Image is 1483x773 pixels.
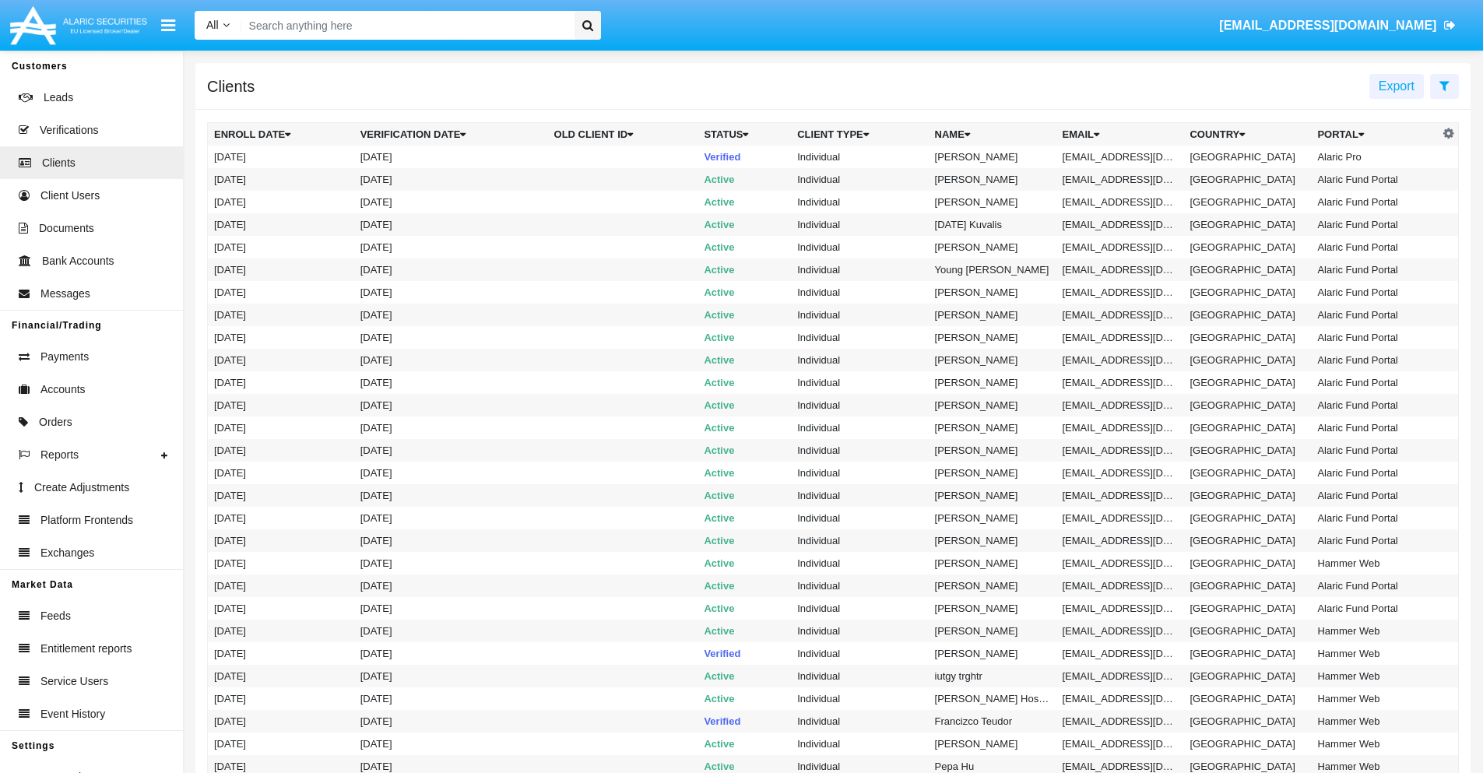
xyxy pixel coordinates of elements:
td: Hammer Web [1311,733,1439,755]
span: Create Adjustments [34,480,129,496]
td: [GEOGRAPHIC_DATA] [1183,326,1311,349]
td: Active [698,439,791,462]
th: Old Client Id [548,123,698,146]
td: [DATE] [208,191,354,213]
td: Individual [791,439,928,462]
td: [DATE] [208,642,354,665]
td: Active [698,687,791,710]
td: [EMAIL_ADDRESS][DOMAIN_NAME] [1056,484,1184,507]
td: Active [698,236,791,258]
td: [DATE] [354,574,548,597]
td: Active [698,371,791,394]
td: [EMAIL_ADDRESS][DOMAIN_NAME] [1056,574,1184,597]
input: Search [241,11,569,40]
td: Individual [791,326,928,349]
td: [GEOGRAPHIC_DATA] [1183,597,1311,620]
td: [PERSON_NAME] [929,529,1056,552]
td: Active [698,258,791,281]
td: Verified [698,642,791,665]
td: Hammer Web [1311,642,1439,665]
td: [EMAIL_ADDRESS][DOMAIN_NAME] [1056,394,1184,416]
td: [PERSON_NAME] [929,371,1056,394]
td: [DATE] [208,349,354,371]
td: [GEOGRAPHIC_DATA] [1183,620,1311,642]
td: [DATE] [208,236,354,258]
a: All [195,17,241,33]
td: [DATE] [354,416,548,439]
td: Alaric Fund Portal [1311,416,1439,439]
th: Enroll date [208,123,354,146]
td: [PERSON_NAME] [929,236,1056,258]
span: Verifications [40,122,98,139]
td: [PERSON_NAME] [929,439,1056,462]
span: All [206,19,219,31]
td: Individual [791,665,928,687]
span: Service Users [40,673,108,690]
span: Exchanges [40,545,94,561]
td: Young [PERSON_NAME] [929,258,1056,281]
td: [DATE] [208,665,354,687]
td: Alaric Pro [1311,146,1439,168]
span: Clients [42,155,76,171]
td: [GEOGRAPHIC_DATA] [1183,710,1311,733]
td: Active [698,484,791,507]
td: Active [698,597,791,620]
td: [EMAIL_ADDRESS][DOMAIN_NAME] [1056,597,1184,620]
td: Alaric Fund Portal [1311,484,1439,507]
td: [DATE] [208,687,354,710]
td: [PERSON_NAME] [929,349,1056,371]
td: Individual [791,507,928,529]
td: [EMAIL_ADDRESS][DOMAIN_NAME] [1056,258,1184,281]
span: Event History [40,706,105,722]
td: iutgy trghtr [929,665,1056,687]
td: [GEOGRAPHIC_DATA] [1183,191,1311,213]
td: Alaric Fund Portal [1311,597,1439,620]
td: Alaric Fund Portal [1311,574,1439,597]
td: [DATE] [208,213,354,236]
td: [EMAIL_ADDRESS][DOMAIN_NAME] [1056,642,1184,665]
td: Active [698,394,791,416]
span: Orders [39,414,72,430]
td: Individual [791,462,928,484]
td: Alaric Fund Portal [1311,281,1439,304]
td: [DATE] [208,416,354,439]
td: [DATE] [354,733,548,755]
td: [EMAIL_ADDRESS][DOMAIN_NAME] [1056,462,1184,484]
td: [GEOGRAPHIC_DATA] [1183,349,1311,371]
td: Alaric Fund Portal [1311,529,1439,552]
td: Active [698,326,791,349]
td: Active [698,462,791,484]
td: [GEOGRAPHIC_DATA] [1183,529,1311,552]
td: Alaric Fund Portal [1311,349,1439,371]
td: Individual [791,349,928,371]
td: [DATE] [354,326,548,349]
td: Francizco Teudor [929,710,1056,733]
td: [DATE] [354,620,548,642]
td: Individual [791,552,928,574]
td: Alaric Fund Portal [1311,507,1439,529]
td: [PERSON_NAME] [929,191,1056,213]
td: [GEOGRAPHIC_DATA] [1183,146,1311,168]
td: [DATE] [354,484,548,507]
a: [EMAIL_ADDRESS][DOMAIN_NAME] [1212,4,1464,47]
td: [DATE] [354,349,548,371]
td: [DATE] [354,552,548,574]
td: Active [698,733,791,755]
th: Verification date [354,123,548,146]
td: Active [698,416,791,439]
td: [DATE] [354,394,548,416]
td: [PERSON_NAME] [929,168,1056,191]
td: [PERSON_NAME] [929,597,1056,620]
td: [DATE] [354,168,548,191]
td: [DATE] [208,146,354,168]
td: Individual [791,484,928,507]
td: [PERSON_NAME] [929,642,1056,665]
td: [PERSON_NAME] [929,484,1056,507]
td: [PERSON_NAME] [929,416,1056,439]
td: Hammer Web [1311,552,1439,574]
td: [GEOGRAPHIC_DATA] [1183,507,1311,529]
td: [PERSON_NAME] Hose [PERSON_NAME] [929,687,1056,710]
td: [DATE] [208,574,354,597]
td: [EMAIL_ADDRESS][DOMAIN_NAME] [1056,733,1184,755]
td: Active [698,191,791,213]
